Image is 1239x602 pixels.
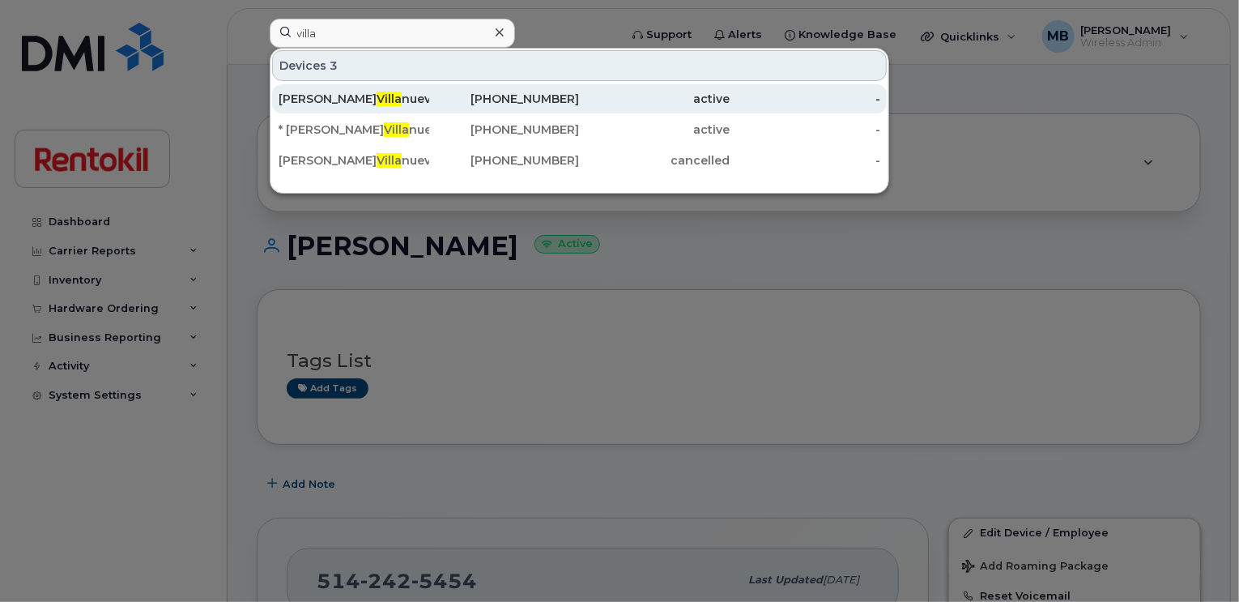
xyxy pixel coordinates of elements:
[272,146,887,175] a: [PERSON_NAME]Villanueva[PHONE_NUMBER]cancelled-
[377,92,402,106] span: Villa
[730,152,880,169] div: -
[279,91,429,107] div: [PERSON_NAME] nueva
[272,50,887,81] div: Devices
[377,153,402,168] span: Villa
[279,152,429,169] div: [PERSON_NAME] nueva
[384,122,409,137] span: Villa
[429,91,580,107] div: [PHONE_NUMBER]
[429,152,580,169] div: [PHONE_NUMBER]
[730,91,880,107] div: -
[272,115,887,144] a: * [PERSON_NAME]Villanueva[PHONE_NUMBER]active-
[580,152,730,169] div: cancelled
[580,91,730,107] div: active
[580,122,730,138] div: active
[429,122,580,138] div: [PHONE_NUMBER]
[272,84,887,113] a: [PERSON_NAME]Villanueva[PHONE_NUMBER]active-
[279,122,429,138] div: * [PERSON_NAME] nueva
[730,122,880,138] div: -
[330,58,338,74] span: 3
